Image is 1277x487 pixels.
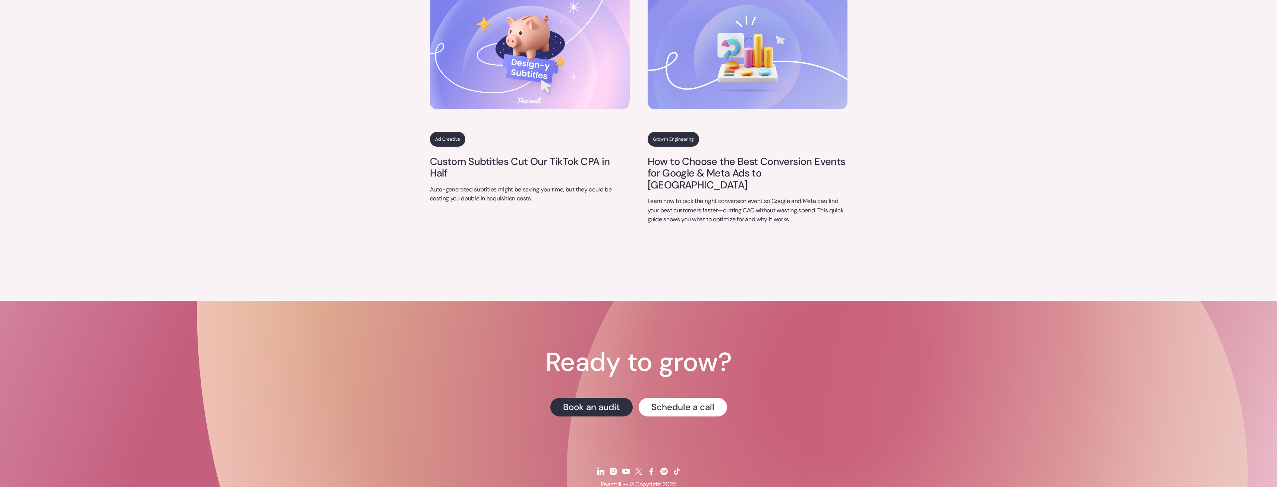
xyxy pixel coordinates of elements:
[608,462,619,481] a: Instagram icon
[620,462,632,481] a: Youtube icon
[550,398,633,416] a: Book an audit
[622,467,630,476] img: Youtube icon
[609,467,618,476] img: Instagram icon
[646,462,657,481] a: Facebook icon
[545,349,732,375] h1: Ready to grow?
[595,462,606,481] a: Linkedin icon
[430,185,630,204] p: Auto-generated subtitles might be saving you time, but they could be costing you double in acquis...
[648,197,847,224] p: Learn how to pick the right conversion event so Google and Meta can find your best customers fast...
[648,156,847,191] a: How to Choose the Best Conversion Events for Google & Meta Ads to [GEOGRAPHIC_DATA]
[430,156,630,179] a: Custom Subtitles Cut Our TikTok CPA in Half
[647,467,656,476] img: Facebook icon
[639,398,727,416] a: Schedule a call
[430,132,465,147] a: Ad Creative
[671,462,682,481] a: Tiktok icon
[596,467,605,476] img: Linkedin icon
[660,467,669,476] img: Spotify icon
[672,467,681,476] img: Tiktok icon
[648,132,699,147] a: Growth Engineering
[658,462,670,481] a: Spotify icon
